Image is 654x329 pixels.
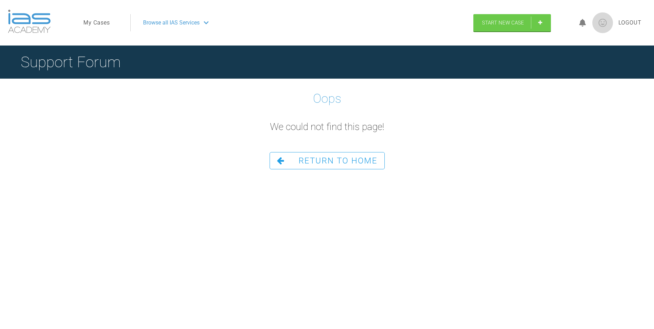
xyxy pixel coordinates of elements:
img: logo-light.3e3ef733.png [8,10,51,33]
h1: Support Forum [21,50,121,74]
span: Start New Case [482,20,524,26]
span: Return To Home [299,156,378,166]
h2: We could not find this page! [270,119,384,135]
a: My Cases [83,18,110,27]
a: Logout [618,18,642,27]
h1: Oops [313,89,341,109]
span: Browse all IAS Services [143,18,200,27]
a: Start New Case [473,14,551,31]
a: Return To Home [270,152,385,169]
img: profile.png [592,12,613,33]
